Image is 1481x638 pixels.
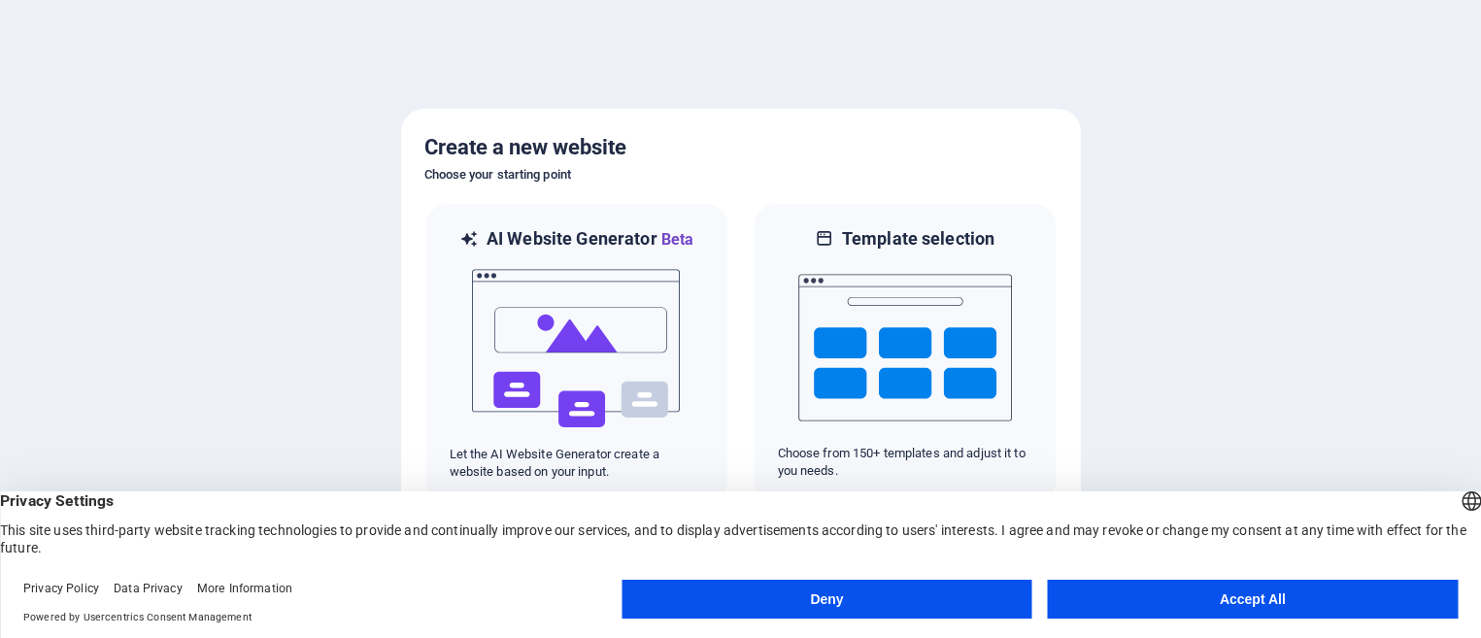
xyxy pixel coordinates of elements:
[487,227,693,252] h6: AI Website Generator
[424,163,1058,186] h6: Choose your starting point
[753,202,1058,506] div: Template selectionChoose from 150+ templates and adjust it to you needs.
[470,252,684,446] img: ai
[778,445,1032,480] p: Choose from 150+ templates and adjust it to you needs.
[450,446,704,481] p: Let the AI Website Generator create a website based on your input.
[657,230,694,249] span: Beta
[424,202,729,506] div: AI Website GeneratorBetaaiLet the AI Website Generator create a website based on your input.
[424,132,1058,163] h5: Create a new website
[842,227,994,251] h6: Template selection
